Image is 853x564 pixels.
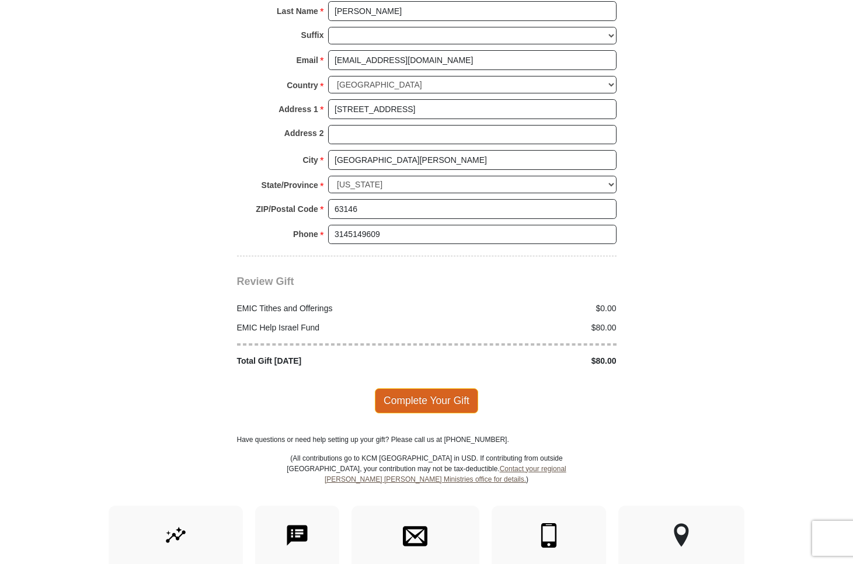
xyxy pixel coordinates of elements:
[427,322,623,334] div: $80.00
[302,152,318,168] strong: City
[284,125,324,141] strong: Address 2
[427,302,623,315] div: $0.00
[297,52,318,68] strong: Email
[293,226,318,242] strong: Phone
[287,453,567,506] p: (All contributions go to KCM [GEOGRAPHIC_DATA] in USD. If contributing from outside [GEOGRAPHIC_D...
[287,77,318,93] strong: Country
[237,276,294,287] span: Review Gift
[301,27,324,43] strong: Suffix
[231,322,427,334] div: EMIC Help Israel Fund
[285,523,309,548] img: text-to-give.svg
[403,523,427,548] img: envelope.svg
[427,355,623,367] div: $80.00
[375,388,478,413] span: Complete Your Gift
[231,355,427,367] div: Total Gift [DATE]
[278,101,318,117] strong: Address 1
[537,523,561,548] img: mobile.svg
[237,434,617,445] p: Have questions or need help setting up your gift? Please call us at [PHONE_NUMBER].
[277,3,318,19] strong: Last Name
[231,302,427,315] div: EMIC Tithes and Offerings
[673,523,690,548] img: other-region
[256,201,318,217] strong: ZIP/Postal Code
[163,523,188,548] img: give-by-stock.svg
[325,465,566,483] a: Contact your regional [PERSON_NAME] [PERSON_NAME] Ministries office for details.
[262,177,318,193] strong: State/Province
